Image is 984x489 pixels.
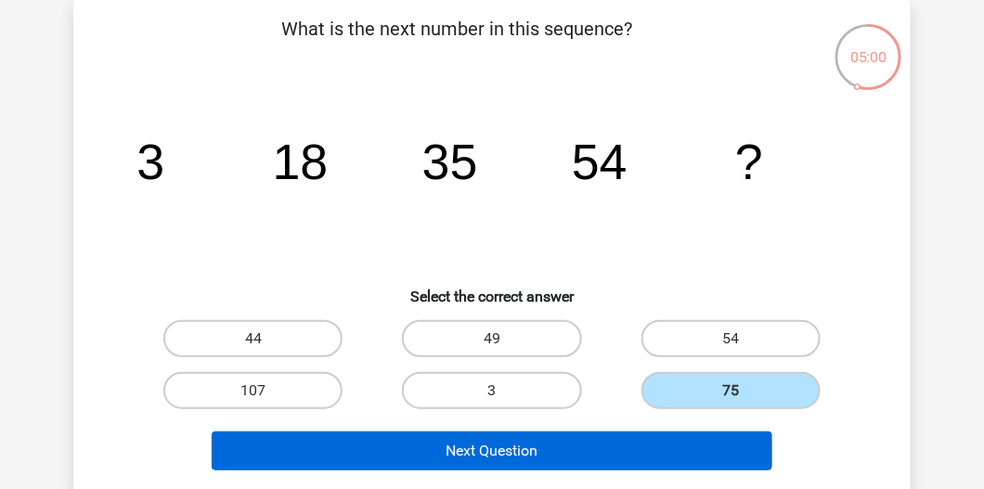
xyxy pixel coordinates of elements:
[402,372,581,409] label: 3
[402,320,581,357] label: 49
[273,134,329,189] tspan: 18
[212,431,773,470] button: Next Question
[422,134,478,189] tspan: 35
[163,320,343,357] label: 44
[103,273,881,305] h6: Select the correct answer
[641,320,821,357] label: 54
[103,15,811,71] p: What is the next number in this sequence?
[735,134,763,189] tspan: ?
[136,134,164,189] tspan: 3
[163,372,343,409] label: 107
[572,134,628,189] tspan: 54
[641,372,821,409] label: 75
[834,22,903,69] div: 05:00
